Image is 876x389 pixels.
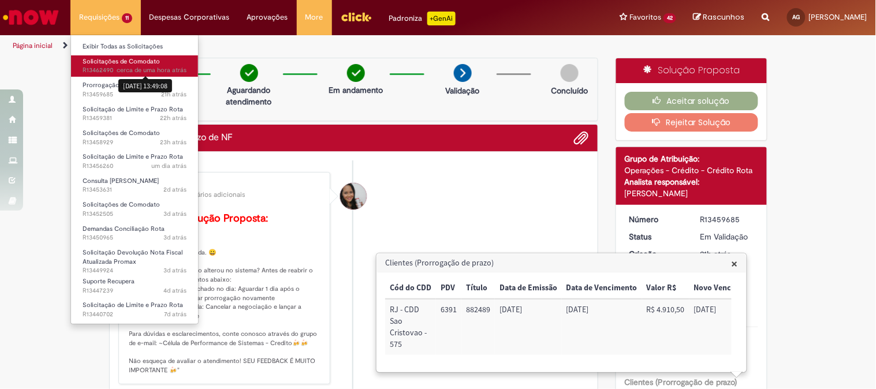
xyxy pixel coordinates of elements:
div: Grupo de Atribuição: [625,153,758,164]
a: Aberto R13458929 : Solicitações de Comodato [71,127,198,148]
p: "Olá, tudo bem? A solicitação foi aprovada. 😀 IMPORTANTE: A data não alterou no sistema? Antes de... [129,213,322,375]
dt: Criação [621,248,692,260]
img: arrow-next.png [454,64,472,82]
div: [PERSON_NAME] [129,181,322,188]
time: 26/08/2025 10:05:59 [163,286,187,295]
small: Comentários adicionais [172,190,246,200]
td: Data de Emissão: 28/08/2025 [495,299,562,355]
dt: Número [621,214,692,225]
span: 21h atrás [161,90,187,99]
a: Aberto R13452505 : Solicitações de Comodato [71,199,198,220]
span: R13453631 [83,185,187,194]
p: Validação [446,85,480,96]
span: R13458929 [83,138,187,147]
img: click_logo_yellow_360x200.png [341,8,372,25]
a: Aberto R13456260 : Solicitação de Limite e Prazo Rota [71,151,198,172]
span: 4d atrás [163,286,187,295]
span: Solicitação de Limite e Prazo Rota [83,105,183,114]
div: Solução Proposta [616,58,767,83]
time: 26/08/2025 17:21:52 [163,266,187,275]
button: Close [732,257,738,270]
div: Em Validação [700,231,754,242]
button: Adicionar anexos [574,130,589,145]
div: Clientes (Prorrogação de prazo) [376,253,747,373]
td: Valor R$: R$ 4.910,50 [642,299,689,355]
td: Novo Vencimento: 05/09/2025 [689,299,762,355]
div: Analista responsável: [625,176,758,188]
dt: Status [621,231,692,242]
td: Cód do CDD: RJ - CDD Sao Cristovao - 575 [385,299,436,355]
span: Solicitação de Limite e Prazo Rota [83,301,183,309]
span: R13459685 [83,90,187,99]
span: R13440702 [83,310,187,319]
a: Aberto R13450965 : Demandas Conciliação Rota [71,223,198,244]
span: 23h atrás [160,138,187,147]
td: Data de Vencimento: 04/09/2025 [562,299,642,355]
span: 42 [663,13,676,23]
span: × [732,256,738,271]
p: Em andamento [329,84,383,96]
span: 3d atrás [163,233,187,242]
div: [PERSON_NAME] [625,188,758,199]
span: Solicitações de Comodato [83,200,160,209]
td: PDV: 6391 [436,299,461,355]
ul: Trilhas de página [9,35,575,57]
span: Despesas Corporativas [150,12,230,23]
a: Exibir Todas as Solicitações [71,40,198,53]
p: +GenAi [427,12,456,25]
time: 28/08/2025 16:00:14 [160,138,187,147]
span: Solicitações de Comodato [83,129,160,137]
th: Valor R$ [642,278,689,299]
span: R13452505 [83,210,187,219]
time: 28/08/2025 09:38:42 [151,162,187,170]
a: Aberto R13459381 : Solicitação de Limite e Prazo Rota [71,103,198,125]
div: R13459685 [700,214,754,225]
th: Data de Vencimento [562,278,642,299]
span: 7d atrás [164,310,187,319]
span: Solicitações de Comodato [83,57,160,66]
span: Demandas Conciliação Rota [83,225,165,233]
span: 22h atrás [160,114,187,122]
th: Título [461,278,495,299]
a: Página inicial [13,41,53,50]
div: [DATE] 13:49:08 [118,79,172,92]
p: Concluído [551,85,588,96]
span: Prorrogação de Prazo de NF [83,81,165,89]
a: Aberto R13447239 : Suporte Recupera [71,275,198,297]
img: img-circle-grey.png [561,64,579,82]
span: Aprovações [247,12,288,23]
a: Aberto R13449924 : Solicitação Devolução Nota Fiscal Atualizada Promax [71,246,198,271]
a: Aberto R13462490 : Solicitações de Comodato [71,55,198,77]
time: 27/08/2025 09:18:26 [163,233,187,242]
time: 22/08/2025 16:09:54 [164,310,187,319]
span: 2d atrás [163,185,187,194]
b: Clientes (Prorrogação de prazo) [625,377,737,387]
span: R13447239 [83,286,187,296]
span: [PERSON_NAME] [809,12,867,22]
a: Aberto R13453631 : Consulta Serasa [71,175,198,196]
span: R13449924 [83,266,187,275]
span: 21h atrás [700,249,731,259]
span: um dia atrás [151,162,187,170]
div: Padroniza [389,12,456,25]
span: 3d atrás [163,210,187,218]
span: Suporte Recupera [83,277,135,286]
th: PDV [436,278,461,299]
button: Aceitar solução [625,92,758,110]
time: 28/08/2025 17:01:25 [160,114,187,122]
time: 27/08/2025 13:43:16 [163,210,187,218]
span: Requisições [79,12,120,23]
img: check-circle-green.png [347,64,365,82]
span: Consulta [PERSON_NAME] [83,177,159,185]
img: ServiceNow [1,6,61,29]
span: R13459381 [83,114,187,123]
div: Operações - Crédito - Crédito Rota [625,164,758,176]
th: Cód do CDD [385,278,436,299]
p: Aguardando atendimento [221,84,277,107]
span: R13462490 [83,66,187,75]
span: Rascunhos [703,12,745,23]
span: R13450965 [83,233,187,242]
span: Solicitação de Limite e Prazo Rota [83,152,183,161]
th: Novo Vencimento [689,278,762,299]
a: Aberto R13440702 : Solicitação de Limite e Prazo Rota [71,299,198,320]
